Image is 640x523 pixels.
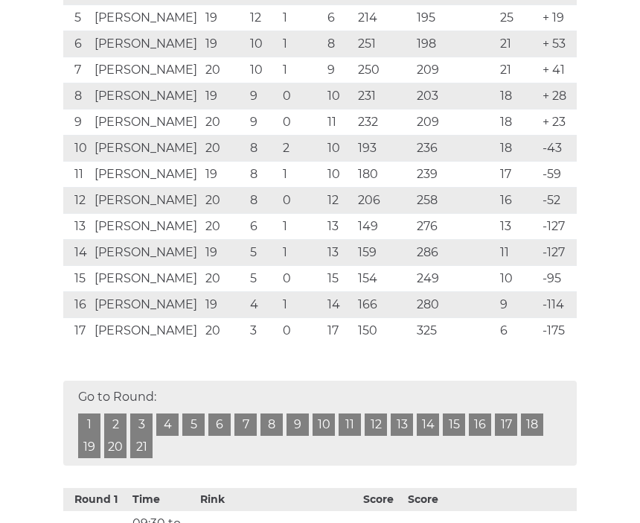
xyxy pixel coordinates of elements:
[91,318,202,344] td: [PERSON_NAME]
[354,292,413,318] td: 166
[496,266,538,292] td: 10
[391,413,413,436] a: 13
[279,266,324,292] td: 0
[63,318,91,344] td: 17
[417,413,439,436] a: 14
[91,136,202,162] td: [PERSON_NAME]
[539,5,577,31] td: + 19
[443,413,465,436] a: 15
[413,83,496,110] td: 203
[91,57,202,83] td: [PERSON_NAME]
[104,413,127,436] a: 2
[279,188,324,214] td: 0
[354,5,413,31] td: 214
[496,292,538,318] td: 9
[539,318,577,344] td: -175
[91,5,202,31] td: [PERSON_NAME]
[324,83,353,110] td: 10
[91,292,202,318] td: [PERSON_NAME]
[202,31,246,57] td: 19
[539,57,577,83] td: + 41
[279,5,324,31] td: 1
[354,57,413,83] td: 250
[313,413,335,436] a: 10
[91,110,202,136] td: [PERSON_NAME]
[413,188,496,214] td: 258
[496,57,538,83] td: 21
[279,240,324,266] td: 1
[234,413,257,436] a: 7
[324,214,353,240] td: 13
[260,413,283,436] a: 8
[413,318,496,344] td: 325
[413,214,496,240] td: 276
[279,292,324,318] td: 1
[279,318,324,344] td: 0
[354,110,413,136] td: 232
[413,292,496,318] td: 280
[63,488,129,511] th: Round 1
[246,292,279,318] td: 4
[354,31,413,57] td: 251
[246,83,279,110] td: 9
[496,5,538,31] td: 25
[354,266,413,292] td: 154
[539,214,577,240] td: -127
[63,381,577,466] div: Go to Round:
[63,162,91,188] td: 11
[63,57,91,83] td: 7
[324,136,353,162] td: 10
[324,240,353,266] td: 13
[182,413,205,436] a: 5
[279,136,324,162] td: 2
[78,436,100,458] a: 19
[539,83,577,110] td: + 28
[496,110,538,136] td: 18
[287,413,309,436] a: 9
[91,214,202,240] td: [PERSON_NAME]
[63,188,91,214] td: 12
[539,31,577,57] td: + 53
[78,413,100,436] a: 1
[324,5,353,31] td: 6
[496,162,538,188] td: 17
[539,162,577,188] td: -59
[539,292,577,318] td: -114
[413,162,496,188] td: 239
[496,214,538,240] td: 13
[324,266,353,292] td: 15
[91,188,202,214] td: [PERSON_NAME]
[91,240,202,266] td: [PERSON_NAME]
[354,188,413,214] td: 206
[63,31,91,57] td: 6
[202,240,246,266] td: 19
[413,5,496,31] td: 195
[202,214,246,240] td: 20
[324,318,353,344] td: 17
[404,488,449,511] th: Score
[413,136,496,162] td: 236
[354,240,413,266] td: 159
[324,110,353,136] td: 11
[354,318,413,344] td: 150
[324,57,353,83] td: 9
[413,57,496,83] td: 209
[324,292,353,318] td: 14
[63,266,91,292] td: 15
[202,266,246,292] td: 20
[279,31,324,57] td: 1
[279,83,324,110] td: 0
[202,83,246,110] td: 19
[63,292,91,318] td: 16
[413,240,496,266] td: 286
[354,214,413,240] td: 149
[246,240,279,266] td: 5
[202,318,246,344] td: 20
[354,162,413,188] td: 180
[413,110,496,136] td: 209
[246,31,279,57] td: 10
[63,5,91,31] td: 5
[246,110,279,136] td: 9
[279,110,324,136] td: 0
[324,162,353,188] td: 10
